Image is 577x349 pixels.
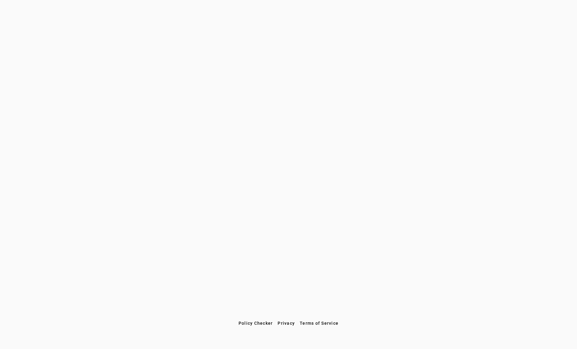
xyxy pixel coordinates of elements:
button: Terms of Service [297,318,341,329]
span: Policy Checker [239,321,273,326]
span: Terms of Service [300,321,338,326]
button: Policy Checker [236,318,275,329]
span: Privacy [278,321,295,326]
button: Privacy [275,318,297,329]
